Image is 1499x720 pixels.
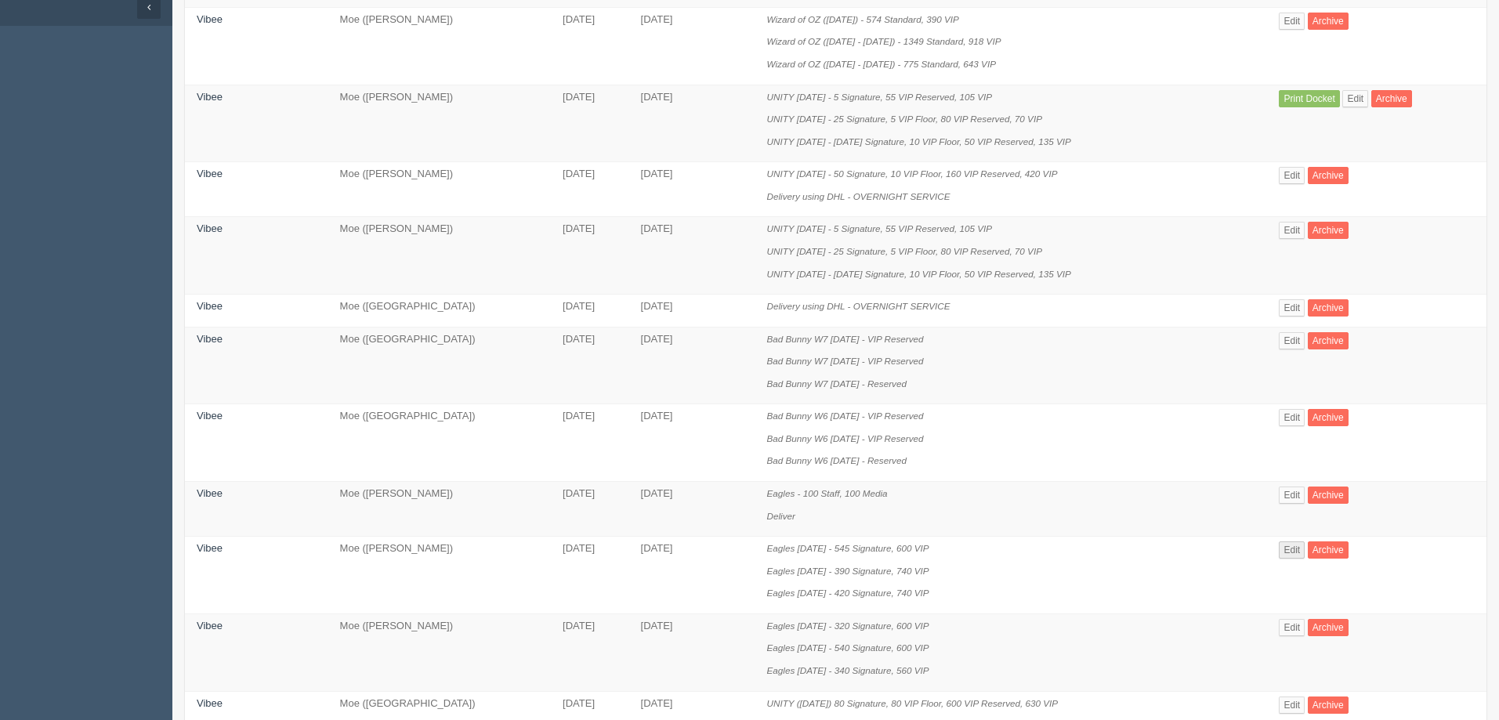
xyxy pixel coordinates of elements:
[1279,332,1305,349] a: Edit
[1308,332,1349,349] a: Archive
[767,114,1042,124] i: UNITY [DATE] - 25 Signature, 5 VIP Floor, 80 VIP Reserved, 70 VIP
[328,327,552,404] td: Moe ([GEOGRAPHIC_DATA])
[767,301,950,311] i: Delivery using DHL - OVERNIGHT SERVICE
[1279,487,1305,504] a: Edit
[1279,541,1305,559] a: Edit
[1308,167,1349,184] a: Archive
[767,269,1071,279] i: UNITY [DATE] - [DATE] Signature, 10 VIP Floor, 50 VIP Reserved, 135 VIP
[629,404,755,482] td: [DATE]
[767,511,795,521] i: Deliver
[1308,541,1349,559] a: Archive
[767,168,1058,179] i: UNITY [DATE] - 50 Signature, 10 VIP Floor, 160 VIP Reserved, 420 VIP
[197,410,223,422] a: Vibee
[551,537,628,614] td: [DATE]
[328,162,552,217] td: Moe ([PERSON_NAME])
[767,411,924,421] i: Bad Bunny W6 [DATE] - VIP Reserved
[1308,487,1349,504] a: Archive
[1308,13,1349,30] a: Archive
[328,404,552,482] td: Moe ([GEOGRAPHIC_DATA])
[767,566,929,576] i: Eagles [DATE] - 390 Signature, 740 VIP
[197,487,223,499] a: Vibee
[1279,299,1305,317] a: Edit
[551,327,628,404] td: [DATE]
[629,327,755,404] td: [DATE]
[328,537,552,614] td: Moe ([PERSON_NAME])
[551,7,628,85] td: [DATE]
[767,588,929,598] i: Eagles [DATE] - 420 Signature, 740 VIP
[197,223,223,234] a: Vibee
[767,621,929,631] i: Eagles [DATE] - 320 Signature, 600 VIP
[629,162,755,217] td: [DATE]
[328,85,552,162] td: Moe ([PERSON_NAME])
[767,698,1059,708] i: UNITY ([DATE]) 80 Signature, 80 VIP Floor, 600 VIP Reserved, 630 VIP
[551,482,628,537] td: [DATE]
[767,334,924,344] i: Bad Bunny W7 [DATE] - VIP Reserved
[767,191,950,201] i: Delivery using DHL - OVERNIGHT SERVICE
[1308,299,1349,317] a: Archive
[551,613,628,691] td: [DATE]
[629,295,755,327] td: [DATE]
[767,665,929,675] i: Eagles [DATE] - 340 Signature, 560 VIP
[1371,90,1412,107] a: Archive
[1279,167,1305,184] a: Edit
[767,356,924,366] i: Bad Bunny W7 [DATE] - VIP Reserved
[551,85,628,162] td: [DATE]
[551,217,628,295] td: [DATE]
[767,136,1071,147] i: UNITY [DATE] - [DATE] Signature, 10 VIP Floor, 50 VIP Reserved, 135 VIP
[629,537,755,614] td: [DATE]
[551,162,628,217] td: [DATE]
[629,7,755,85] td: [DATE]
[767,455,907,465] i: Bad Bunny W6 [DATE] - Reserved
[767,543,929,553] i: Eagles [DATE] - 545 Signature, 600 VIP
[551,295,628,327] td: [DATE]
[767,59,996,69] i: Wizard of OZ ([DATE] - [DATE]) - 775 Standard, 643 VIP
[629,85,755,162] td: [DATE]
[197,697,223,709] a: Vibee
[767,433,924,443] i: Bad Bunny W6 [DATE] - VIP Reserved
[1342,90,1368,107] a: Edit
[328,217,552,295] td: Moe ([PERSON_NAME])
[1279,409,1305,426] a: Edit
[767,642,929,653] i: Eagles [DATE] - 540 Signature, 600 VIP
[1308,696,1349,714] a: Archive
[1279,696,1305,714] a: Edit
[328,295,552,327] td: Moe ([GEOGRAPHIC_DATA])
[1279,619,1305,636] a: Edit
[767,223,993,233] i: UNITY [DATE] - 5 Signature, 55 VIP Reserved, 105 VIP
[328,482,552,537] td: Moe ([PERSON_NAME])
[1308,222,1349,239] a: Archive
[197,168,223,179] a: Vibee
[767,92,993,102] i: UNITY [DATE] - 5 Signature, 55 VIP Reserved, 105 VIP
[197,300,223,312] a: Vibee
[1279,13,1305,30] a: Edit
[551,404,628,482] td: [DATE]
[197,620,223,631] a: Vibee
[629,613,755,691] td: [DATE]
[197,13,223,25] a: Vibee
[629,482,755,537] td: [DATE]
[767,378,907,389] i: Bad Bunny W7 [DATE] - Reserved
[197,542,223,554] a: Vibee
[767,246,1042,256] i: UNITY [DATE] - 25 Signature, 5 VIP Floor, 80 VIP Reserved, 70 VIP
[1308,409,1349,426] a: Archive
[1308,619,1349,636] a: Archive
[197,333,223,345] a: Vibee
[767,36,1001,46] i: Wizard of OZ ([DATE] - [DATE]) - 1349 Standard, 918 VIP
[767,488,888,498] i: Eagles - 100 Staff, 100 Media
[197,91,223,103] a: Vibee
[1279,90,1339,107] a: Print Docket
[767,14,959,24] i: Wizard of OZ ([DATE]) - 574 Standard, 390 VIP
[1279,222,1305,239] a: Edit
[328,613,552,691] td: Moe ([PERSON_NAME])
[629,217,755,295] td: [DATE]
[328,7,552,85] td: Moe ([PERSON_NAME])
